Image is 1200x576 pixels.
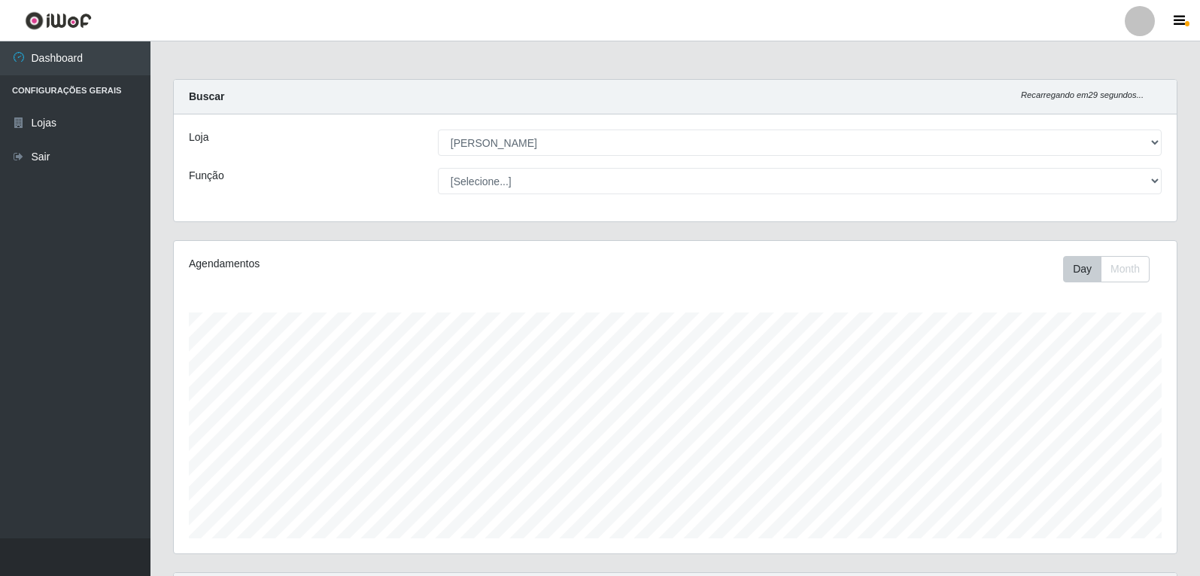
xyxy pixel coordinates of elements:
strong: Buscar [189,90,224,102]
div: Agendamentos [189,256,581,272]
label: Função [189,168,224,184]
img: CoreUI Logo [25,11,92,30]
button: Day [1063,256,1101,282]
label: Loja [189,130,208,145]
div: Toolbar with button groups [1063,256,1162,282]
button: Month [1101,256,1150,282]
i: Recarregando em 29 segundos... [1021,90,1144,99]
div: First group [1063,256,1150,282]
